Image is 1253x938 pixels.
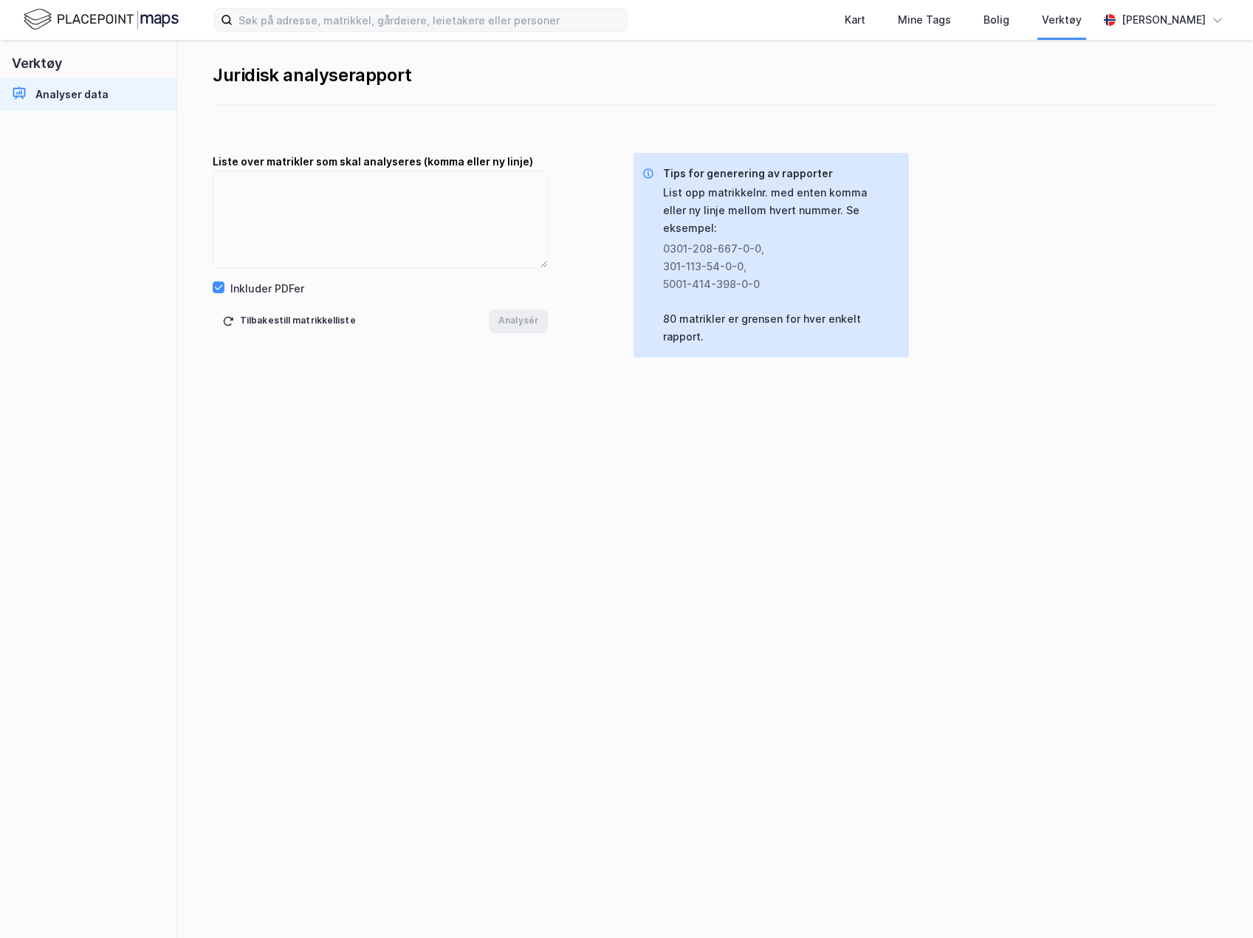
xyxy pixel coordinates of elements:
[213,64,1218,87] div: Juridisk analyserapport
[233,9,627,31] input: Søk på adresse, matrikkel, gårdeiere, leietakere eller personer
[230,280,304,298] div: Inkluder PDFer
[35,86,109,103] div: Analyser data
[213,153,548,171] div: Liste over matrikler som skal analyseres (komma eller ny linje)
[1122,11,1206,29] div: [PERSON_NAME]
[24,7,179,32] img: logo.f888ab2527a4732fd821a326f86c7f29.svg
[1042,11,1082,29] div: Verktøy
[663,240,885,258] div: 0301-208-667-0-0 ,
[983,11,1009,29] div: Bolig
[663,258,885,275] div: 301-113-54-0-0 ,
[1179,867,1253,938] iframe: Chat Widget
[845,11,865,29] div: Kart
[1179,867,1253,938] div: Kontrollprogram for chat
[663,165,897,182] div: Tips for generering av rapporter
[663,275,885,293] div: 5001-414-398-0-0
[898,11,951,29] div: Mine Tags
[663,184,897,346] div: List opp matrikkelnr. med enten komma eller ny linje mellom hvert nummer. Se eksempel: 80 matrikl...
[213,309,365,333] button: Tilbakestill matrikkelliste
